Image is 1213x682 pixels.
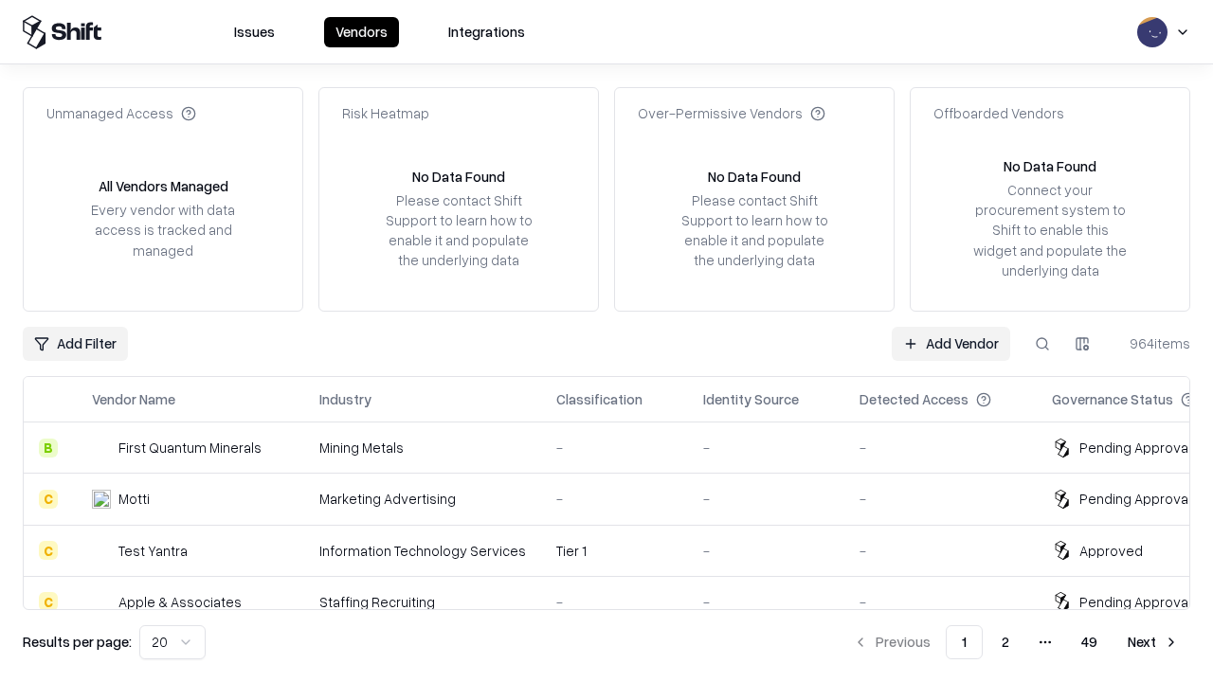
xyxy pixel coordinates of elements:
div: C [39,541,58,560]
div: - [703,592,829,612]
div: - [860,592,1022,612]
div: C [39,490,58,509]
div: Connect your procurement system to Shift to enable this widget and populate the underlying data [971,180,1129,280]
div: - [860,541,1022,561]
img: First Quantum Minerals [92,439,111,458]
div: Marketing Advertising [319,489,526,509]
div: Tier 1 [556,541,673,561]
button: 1 [946,625,983,659]
div: Motti [118,489,150,509]
button: Integrations [437,17,536,47]
div: Governance Status [1052,389,1173,409]
div: Test Yantra [118,541,188,561]
div: 964 items [1114,333,1190,353]
div: - [860,438,1022,458]
div: Classification [556,389,643,409]
div: Offboarded Vendors [933,103,1064,123]
div: Pending Approval [1079,592,1191,612]
button: Issues [223,17,286,47]
img: Test Yantra [92,541,111,560]
nav: pagination [842,625,1190,659]
button: Next [1116,625,1190,659]
div: Vendor Name [92,389,175,409]
div: Staffing Recruiting [319,592,526,612]
div: - [703,438,829,458]
div: No Data Found [1004,156,1096,176]
div: No Data Found [412,167,505,187]
div: Every vendor with data access is tracked and managed [84,200,242,260]
div: Apple & Associates [118,592,242,612]
p: Results per page: [23,632,132,652]
div: Unmanaged Access [46,103,196,123]
div: C [39,592,58,611]
button: 2 [987,625,1024,659]
img: Apple & Associates [92,592,111,611]
div: - [556,438,673,458]
button: Add Filter [23,327,128,361]
button: 49 [1066,625,1113,659]
div: First Quantum Minerals [118,438,262,458]
div: - [703,489,829,509]
div: Identity Source [703,389,799,409]
div: Information Technology Services [319,541,526,561]
div: - [556,489,673,509]
div: Mining Metals [319,438,526,458]
img: Motti [92,490,111,509]
div: Please contact Shift Support to learn how to enable it and populate the underlying data [676,190,833,271]
div: - [860,489,1022,509]
button: Vendors [324,17,399,47]
div: Risk Heatmap [342,103,429,123]
div: B [39,439,58,458]
div: Approved [1079,541,1143,561]
div: Industry [319,389,371,409]
div: - [703,541,829,561]
div: Please contact Shift Support to learn how to enable it and populate the underlying data [380,190,537,271]
div: Over-Permissive Vendors [638,103,825,123]
div: Pending Approval [1079,489,1191,509]
a: Add Vendor [892,327,1010,361]
div: No Data Found [708,167,801,187]
div: All Vendors Managed [99,176,228,196]
div: Detected Access [860,389,969,409]
div: - [556,592,673,612]
div: Pending Approval [1079,438,1191,458]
